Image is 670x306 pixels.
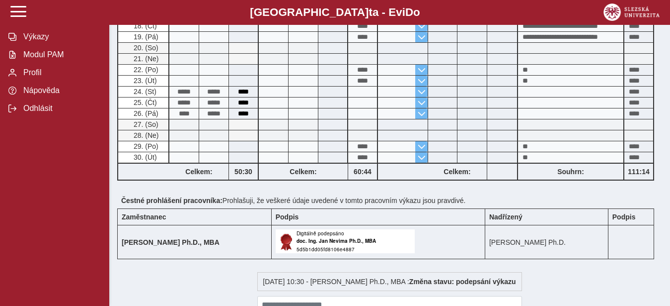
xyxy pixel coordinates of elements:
span: 29. (Po) [132,142,158,150]
b: Podpis [276,213,299,221]
span: 20. (So) [132,44,158,52]
b: Nadřízený [489,213,522,221]
b: 60:44 [348,168,377,176]
b: 111:14 [624,168,653,176]
span: t [369,6,372,18]
span: 30. (Út) [132,153,157,161]
div: Prohlašuji, že veškeré údaje uvedené v tomto pracovním výkazu jsou pravdivé. [117,193,662,208]
b: Celkem: [428,168,487,176]
span: 24. (St) [132,88,156,96]
b: Souhrn: [557,168,584,176]
span: 19. (Pá) [132,33,158,41]
span: 27. (So) [132,120,158,128]
b: Čestné prohlášení pracovníka: [121,197,223,204]
b: Celkem: [169,168,228,176]
span: 23. (Út) [132,77,157,85]
img: Digitálně podepsáno uživatelem [276,229,415,253]
b: [PERSON_NAME] Ph.D., MBA [122,238,220,246]
b: Celkem: [259,168,348,176]
span: 18. (Čt) [132,22,157,30]
span: D [405,6,413,18]
span: 25. (Čt) [132,99,157,106]
span: Profil [20,68,101,77]
b: [GEOGRAPHIC_DATA] a - Evi [30,6,640,19]
span: o [413,6,420,18]
div: [DATE] 10:30 - [PERSON_NAME] Ph.D., MBA : [257,272,522,291]
span: 21. (Ne) [132,55,159,63]
span: 28. (Ne) [132,131,159,139]
span: Odhlásit [20,104,101,113]
span: Modul PAM [20,50,101,59]
b: 50:30 [229,168,258,176]
span: Nápověda [20,86,101,95]
img: logo_web_su.png [603,3,660,21]
span: 22. (Po) [132,66,158,74]
b: Změna stavu: podepsání výkazu [409,278,516,286]
b: Zaměstnanec [122,213,166,221]
span: Výkazy [20,32,101,41]
span: 26. (Pá) [132,109,158,117]
b: Podpis [612,213,636,221]
td: [PERSON_NAME] Ph.D. [485,225,608,259]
